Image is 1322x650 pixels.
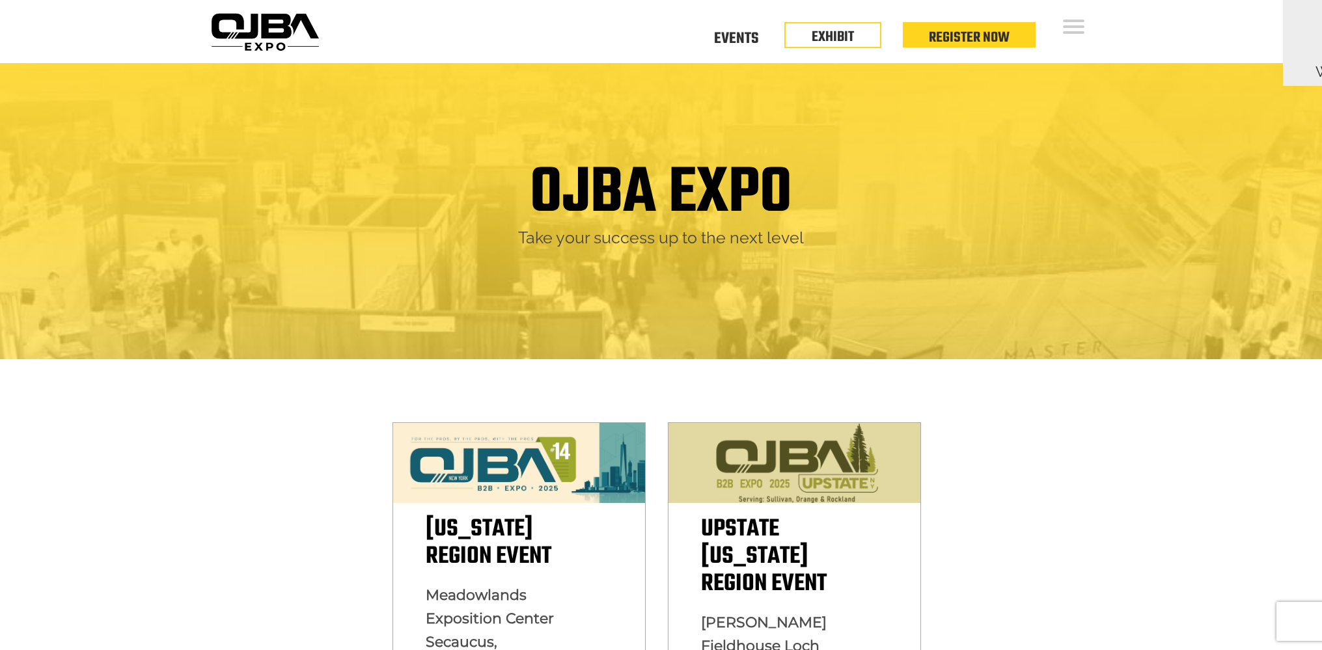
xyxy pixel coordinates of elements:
[812,26,854,48] a: EXHIBIT
[701,511,827,603] span: Upstate [US_STATE] Region Event
[929,27,1010,49] a: Register Now
[426,511,551,575] span: [US_STATE] Region Event
[530,161,792,227] h1: OJBA EXPO
[215,227,1107,249] h2: Take your success up to the next level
